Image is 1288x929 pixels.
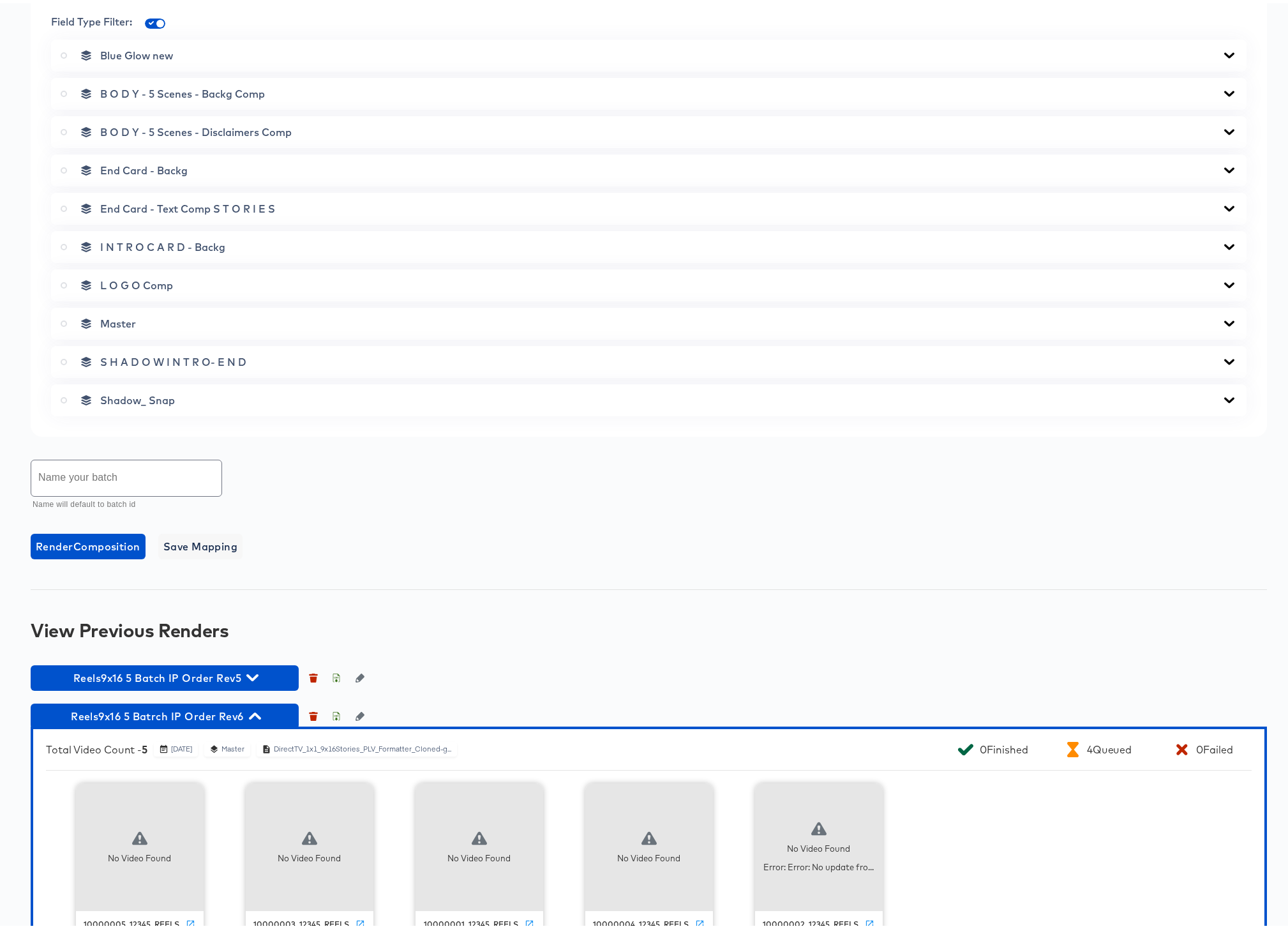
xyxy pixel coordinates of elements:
[593,916,689,926] div: 10000004_12345_reels
[100,238,225,250] span: I N T R O C A R D - Backg
[100,46,173,59] span: Blue Glow new
[158,531,243,556] button: Save Mapping
[100,391,175,404] span: Shadow_ Snap
[100,276,173,289] span: L O G O Comp
[37,704,292,722] span: Reels9x16 5 Batrch IP Order Rev6
[163,534,238,552] span: Save Mapping
[84,916,179,926] div: 10000005_12345_reels
[31,662,299,688] button: Reels9x16 5 Batch IP Order Rev5
[447,849,511,861] div: No Video Found
[142,740,147,753] b: 5
[31,700,299,726] button: Reels9x16 5 Batrch IP Order Rev6
[36,534,140,552] span: Render Composition
[278,849,341,861] div: No Video Found
[33,495,213,508] p: Name will default to batch id
[37,666,292,684] span: Reels9x16 5 Batch IP Order Rev5
[108,849,171,861] div: No Video Found
[1196,740,1232,753] div: 0 Failed
[100,314,136,327] span: Master
[763,916,858,926] div: 10000002_12345_reels
[273,741,452,751] div: DirectTV_1x1_9x16Stories_PLV_Formatter_Cloned-g...
[31,531,146,556] button: RenderComposition
[170,741,193,751] div: [DATE]
[980,740,1028,753] div: 0 Finished
[617,849,680,861] div: No Video Found
[100,84,265,97] span: B O D Y - 5 Scenes - Backg Comp
[221,741,245,751] div: Master
[424,916,518,926] div: 10000001_12345_reels
[763,858,874,870] div: Error: Error: No update fro...
[787,840,850,852] div: No Video Found
[253,916,349,926] div: 10000003_12345_reels
[100,161,188,174] span: End Card - Backg
[46,740,147,753] div: Total Video Count -
[100,123,292,135] span: B O D Y - 5 Scenes - Disclaimers Comp
[100,199,275,212] span: End Card - Text Comp S T O R I E S
[1087,740,1132,753] div: 4 Queued
[51,12,132,25] span: Field Type Filter:
[100,352,246,365] span: S H A D O W I N T R O- E N D
[31,617,1267,637] div: View Previous Renders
